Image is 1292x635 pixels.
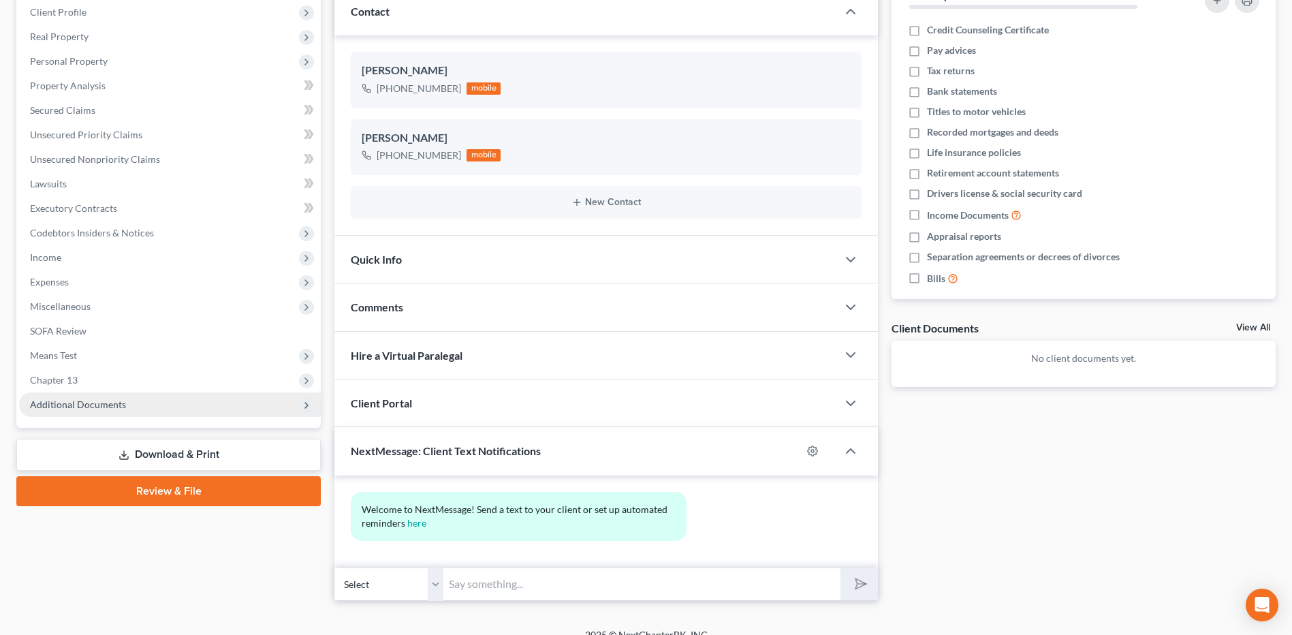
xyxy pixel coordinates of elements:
span: Comments [351,300,403,313]
a: Unsecured Nonpriority Claims [19,147,321,172]
span: Appraisal reports [927,230,1001,243]
div: [PERSON_NAME] [362,63,851,79]
span: Retirement account statements [927,166,1059,180]
div: Client Documents [892,321,979,335]
span: Unsecured Nonpriority Claims [30,153,160,165]
div: mobile [467,82,501,95]
a: Review & File [16,476,321,506]
span: Client Portal [351,397,412,409]
a: Secured Claims [19,98,321,123]
a: Download & Print [16,439,321,471]
a: Executory Contracts [19,196,321,221]
a: Unsecured Priority Claims [19,123,321,147]
div: [PHONE_NUMBER] [377,82,461,95]
button: New Contact [362,197,851,208]
span: Expenses [30,276,69,288]
span: Secured Claims [30,104,95,116]
span: NextMessage: Client Text Notifications [351,444,541,457]
div: [PHONE_NUMBER] [377,149,461,162]
a: Lawsuits [19,172,321,196]
span: Hire a Virtual Paralegal [351,349,462,362]
a: SOFA Review [19,319,321,343]
span: Drivers license & social security card [927,187,1082,200]
span: Additional Documents [30,399,126,410]
a: View All [1236,323,1270,332]
span: Credit Counseling Certificate [927,23,1049,37]
div: mobile [467,149,501,161]
span: Codebtors Insiders & Notices [30,227,154,238]
p: No client documents yet. [902,352,1265,365]
span: Lawsuits [30,178,67,189]
div: [PERSON_NAME] [362,130,851,146]
span: Tax returns [927,64,975,78]
span: Quick Info [351,253,402,266]
span: Unsecured Priority Claims [30,129,142,140]
span: SOFA Review [30,325,86,337]
input: Say something... [443,568,840,601]
span: Real Property [30,31,89,42]
span: Property Analysis [30,80,106,91]
span: Executory Contracts [30,202,117,214]
a: here [407,517,426,529]
span: Bank statements [927,84,997,98]
span: Client Profile [30,6,86,18]
span: Pay advices [927,44,976,57]
span: Means Test [30,350,77,361]
span: Miscellaneous [30,300,91,312]
span: Personal Property [30,55,108,67]
span: Welcome to NextMessage! Send a text to your client or set up automated reminders [362,504,669,529]
a: Property Analysis [19,74,321,98]
span: Bills [927,272,945,285]
span: Income Documents [927,208,1009,222]
div: Open Intercom Messenger [1246,589,1278,621]
span: Contact [351,5,390,18]
span: Titles to motor vehicles [927,105,1026,119]
span: Chapter 13 [30,374,78,386]
span: Life insurance policies [927,146,1021,159]
span: Income [30,251,61,263]
span: Recorded mortgages and deeds [927,125,1058,139]
span: Separation agreements or decrees of divorces [927,250,1120,264]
